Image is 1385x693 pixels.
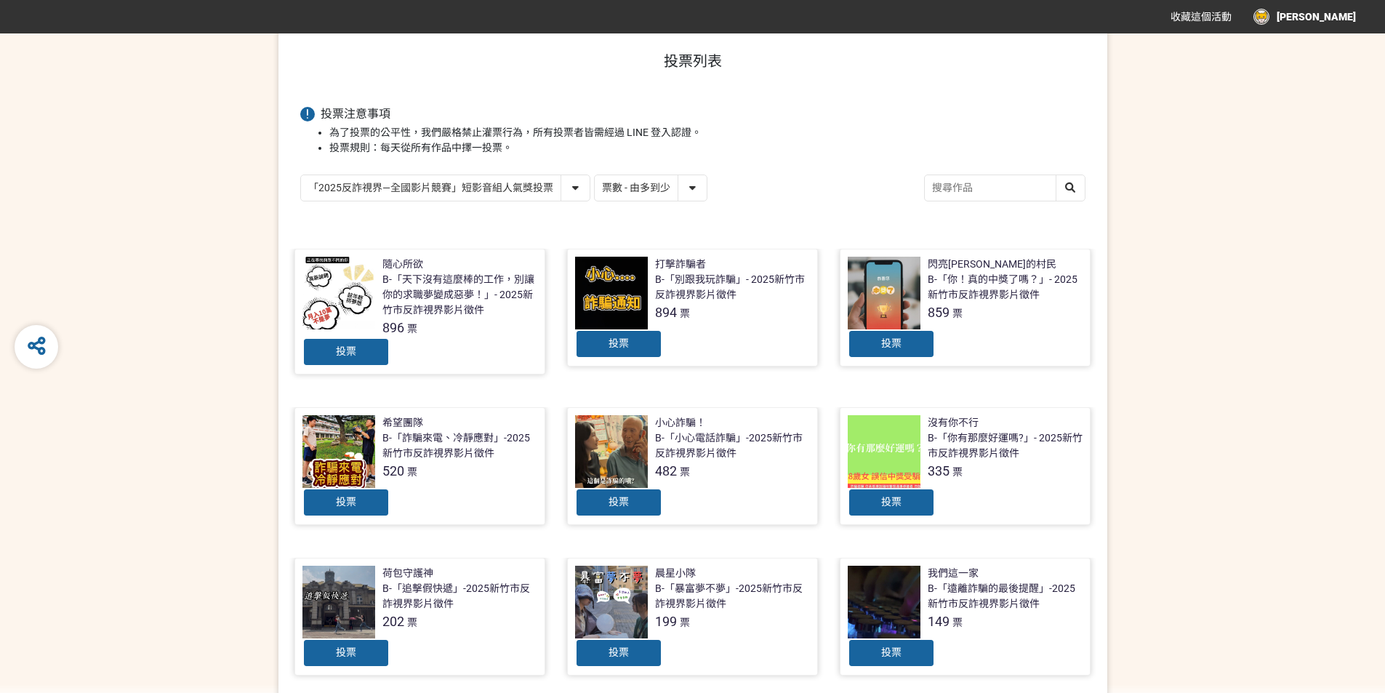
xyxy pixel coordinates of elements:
span: 票 [680,308,690,319]
a: 小心詐騙！B-「小心電話詐騙」-2025新竹市反詐視界影片徵件482票投票 [567,407,818,525]
span: 202 [382,614,404,629]
span: 票 [407,466,417,478]
span: 票 [952,308,963,319]
a: 希望團隊B-「詐騙來電、冷靜應對」-2025新竹市反詐視界影片徵件520票投票 [294,407,545,525]
span: 投票注意事項 [321,107,390,121]
span: 482 [655,463,677,478]
div: B-「你！真的中獎了嗎？」- 2025新竹市反詐視界影片徵件 [928,272,1083,303]
span: 投票 [609,337,629,349]
span: 票 [407,617,417,628]
span: 票 [407,323,417,335]
div: 希望團隊 [382,415,423,430]
div: B-「暴富夢不夢」-2025新竹市反詐視界影片徵件 [655,581,810,612]
div: 閃亮[PERSON_NAME]的村民 [928,257,1056,272]
a: 我們這一家B-「遠離詐騙的最後提醒」-2025新竹市反詐視界影片徵件149票投票 [840,558,1091,676]
span: 投票 [881,337,902,349]
span: 894 [655,305,677,320]
div: B-「別跟我玩詐騙」- 2025新竹市反詐視界影片徵件 [655,272,810,303]
span: 199 [655,614,677,629]
div: B-「詐騙來電、冷靜應對」-2025新竹市反詐視界影片徵件 [382,430,537,461]
div: B-「你有那麼好運嗎?」- 2025新竹市反詐視界影片徵件 [928,430,1083,461]
span: 票 [680,466,690,478]
span: 投票 [881,646,902,658]
div: B-「天下沒有這麼棒的工作，別讓你的求職夢變成惡夢！」- 2025新竹市反詐視界影片徵件 [382,272,537,318]
a: 沒有你不行B-「你有那麼好運嗎?」- 2025新竹市反詐視界影片徵件335票投票 [840,407,1091,525]
span: 149 [928,614,950,629]
div: B-「遠離詐騙的最後提醒」-2025新竹市反詐視界影片徵件 [928,581,1083,612]
div: B-「小心電話詐騙」-2025新竹市反詐視界影片徵件 [655,430,810,461]
span: 投票 [336,496,356,508]
li: 為了投票的公平性，我們嚴格禁止灌票行為，所有投票者皆需經過 LINE 登入認證。 [329,125,1085,140]
a: 晨星小隊B-「暴富夢不夢」-2025新竹市反詐視界影片徵件199票投票 [567,558,818,676]
div: 荷包守護神 [382,566,433,581]
span: 票 [680,617,690,628]
li: 投票規則：每天從所有作品中擇一投票。 [329,140,1085,156]
div: 小心詐騙！ [655,415,706,430]
span: 896 [382,320,404,335]
span: 投票 [609,646,629,658]
input: 搜尋作品 [925,175,1085,201]
h1: 投票列表 [300,52,1085,70]
div: 沒有你不行 [928,415,979,430]
a: 隨心所欲B-「天下沒有這麼棒的工作，別讓你的求職夢變成惡夢！」- 2025新竹市反詐視界影片徵件896票投票 [294,249,545,374]
a: 打擊詐騙者B-「別跟我玩詐騙」- 2025新竹市反詐視界影片徵件894票投票 [567,249,818,366]
span: 收藏這個活動 [1171,11,1232,23]
span: 票 [952,617,963,628]
span: 859 [928,305,950,320]
span: 335 [928,463,950,478]
span: 投票 [336,345,356,357]
div: 打擊詐騙者 [655,257,706,272]
span: 投票 [609,496,629,508]
a: 荷包守護神B-「追擊假快遞」-2025新竹市反詐視界影片徵件202票投票 [294,558,545,676]
span: 520 [382,463,404,478]
span: 投票 [336,646,356,658]
div: 晨星小隊 [655,566,696,581]
span: 票 [952,466,963,478]
span: 投票 [881,496,902,508]
div: 隨心所欲 [382,257,423,272]
a: 閃亮[PERSON_NAME]的村民B-「你！真的中獎了嗎？」- 2025新竹市反詐視界影片徵件859票投票 [840,249,1091,366]
div: 我們這一家 [928,566,979,581]
div: B-「追擊假快遞」-2025新竹市反詐視界影片徵件 [382,581,537,612]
